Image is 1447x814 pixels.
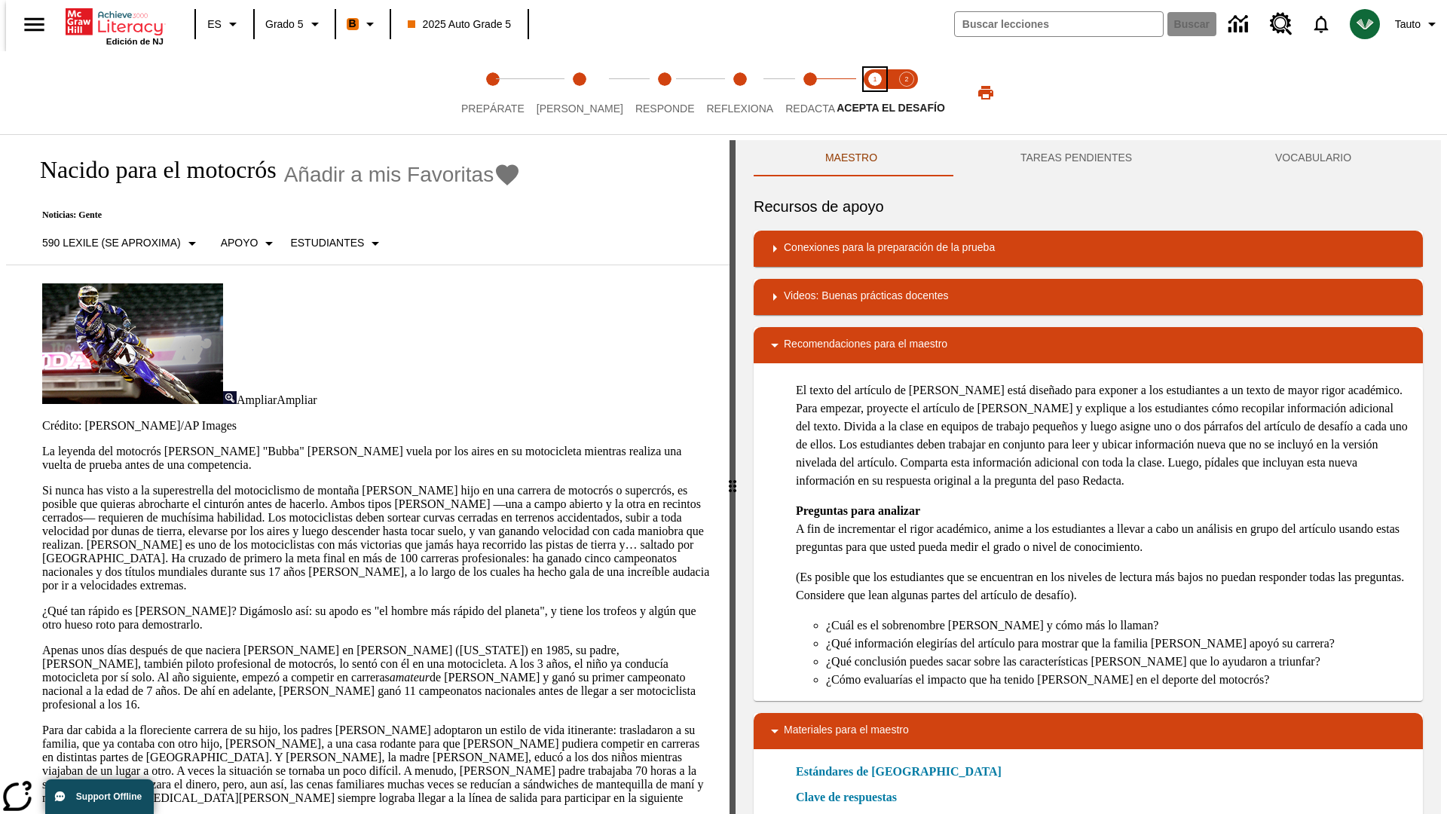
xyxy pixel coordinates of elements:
span: 2025 Auto Grade 5 [408,17,512,32]
div: Videos: Buenas prácticas docentes [754,279,1423,315]
span: Ampliar [277,393,317,406]
p: Crédito: [PERSON_NAME]/AP Images [42,419,711,433]
p: Recomendaciones para el maestro [784,336,947,354]
em: amateur [390,671,430,684]
div: Conexiones para la preparación de la prueba [754,231,1423,267]
span: Edición de NJ [106,37,164,46]
span: Support Offline [76,791,142,802]
p: Conexiones para la preparación de la prueba [784,240,995,258]
button: TAREAS PENDIENTES [949,140,1204,176]
button: Escoja un nuevo avatar [1341,5,1389,44]
button: Seleccionar estudiante [284,230,390,257]
a: Clave de respuestas, Se abrirá en una nueva ventana o pestaña [796,788,897,806]
p: Videos: Buenas prácticas docentes [784,288,948,306]
p: (Es posible que los estudiantes que se encuentran en los niveles de lectura más bajos no puedan r... [796,568,1411,604]
div: reading [6,140,730,806]
button: Perfil/Configuración [1389,11,1447,38]
li: ¿Cuál es el sobrenombre [PERSON_NAME] y cómo más lo llaman? [826,617,1411,635]
h1: Nacido para el motocrós [24,156,277,184]
span: Tauto [1395,17,1421,32]
p: A fin de incrementar el rigor académico, anime a los estudiantes a llevar a cabo un análisis en g... [796,502,1411,556]
text: 1 [873,75,876,83]
div: activity [736,140,1441,814]
strong: Preguntas para analizar [796,504,920,517]
li: ¿Qué conclusión puedes sacar sobre las características [PERSON_NAME] que lo ayudaron a triunfar? [826,653,1411,671]
span: ACEPTA EL DESAFÍO [837,102,945,114]
button: Imprimir [962,79,1010,106]
p: Materiales para el maestro [784,722,909,740]
p: Apoyo [221,235,259,251]
button: Seleccione Lexile, 590 Lexile (Se aproxima) [36,230,207,257]
p: El texto del artículo de [PERSON_NAME] está diseñado para exponer a los estudiantes a un texto de... [796,381,1411,490]
button: Prepárate step 1 of 5 [449,51,537,134]
span: Añadir a mis Favoritas [284,163,494,187]
span: Grado 5 [265,17,304,32]
span: Redacta [785,103,835,115]
p: Apenas unos días después de que naciera [PERSON_NAME] en [PERSON_NAME] ([US_STATE]) en 1985, su p... [42,644,711,711]
button: Support Offline [45,779,154,814]
button: Grado: Grado 5, Elige un grado [259,11,330,38]
a: Estándares de [GEOGRAPHIC_DATA] [796,763,1011,781]
button: Añadir a mis Favoritas - Nacido para el motocrós [284,161,522,188]
img: El corredor de motocrós James Stewart vuela por los aires en su motocicleta de montaña. [42,283,223,404]
button: Boost El color de la clase es anaranjado. Cambiar el color de la clase. [341,11,385,38]
img: avatar image [1350,9,1380,39]
p: ¿Qué tan rápido es [PERSON_NAME]? Digámoslo así: su apodo es "el hombre más rápido del planeta", ... [42,604,711,632]
span: Prepárate [461,103,525,115]
button: Maestro [754,140,949,176]
img: Ampliar [223,391,237,404]
button: Redacta step 5 of 5 [773,51,847,134]
div: Recomendaciones para el maestro [754,327,1423,363]
div: Materiales para el maestro [754,713,1423,749]
button: Acepta el desafío lee step 1 of 2 [853,51,897,134]
button: Responde step 3 of 5 [623,51,707,134]
button: Reflexiona step 4 of 5 [694,51,785,134]
p: Noticias: Gente [24,210,521,221]
p: Estudiantes [290,235,364,251]
div: Pulsa la tecla de intro o la barra espaciadora y luego presiona las flechas de derecha e izquierd... [730,140,736,814]
p: La leyenda del motocrós [PERSON_NAME] "Bubba" [PERSON_NAME] vuela por los aires en su motocicleta... [42,445,711,472]
button: Lee step 2 of 5 [525,51,635,134]
button: Tipo de apoyo, Apoyo [215,230,285,257]
a: Notificaciones [1302,5,1341,44]
button: VOCABULARIO [1204,140,1423,176]
button: Acepta el desafío contesta step 2 of 2 [885,51,928,134]
span: ES [207,17,222,32]
a: Centro de información [1219,4,1261,45]
span: Reflexiona [706,103,773,115]
div: Instructional Panel Tabs [754,140,1423,176]
div: Portada [66,5,164,46]
a: Centro de recursos, Se abrirá en una pestaña nueva. [1261,4,1302,44]
span: Responde [635,103,695,115]
span: B [349,14,356,33]
text: 2 [904,75,908,83]
input: Buscar campo [955,12,1163,36]
span: Ampliar [237,393,277,406]
h6: Recursos de apoyo [754,194,1423,219]
button: Abrir el menú lateral [12,2,57,47]
button: Lenguaje: ES, Selecciona un idioma [200,11,249,38]
span: [PERSON_NAME] [537,103,623,115]
p: 590 Lexile (Se aproxima) [42,235,181,251]
p: Si nunca has visto a la superestrella del motociclismo de montaña [PERSON_NAME] hijo en una carre... [42,484,711,592]
li: ¿Cómo evaluarías el impacto que ha tenido [PERSON_NAME] en el deporte del motocrós? [826,671,1411,689]
li: ¿Qué información elegirías del artículo para mostrar que la familia [PERSON_NAME] apoyó su carrera? [826,635,1411,653]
